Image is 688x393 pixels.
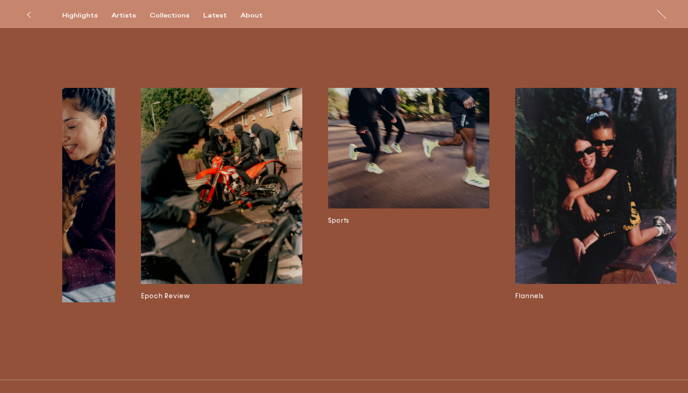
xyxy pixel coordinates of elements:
button: Artists [112,12,150,20]
div: About [241,12,263,20]
h3: Sports [328,216,489,226]
div: Artists [112,12,136,20]
a: Sports [328,88,489,320]
a: Epoch Review [141,88,302,320]
h3: Flannels [515,291,676,301]
a: Flannels [515,88,676,320]
h3: Epoch Review [141,291,302,301]
div: Highlights [62,12,98,20]
div: Collections [150,12,189,20]
button: Latest [203,12,241,20]
button: Collections [150,12,203,20]
button: About [241,12,276,20]
div: Latest [203,12,227,20]
button: Highlights [62,12,112,20]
